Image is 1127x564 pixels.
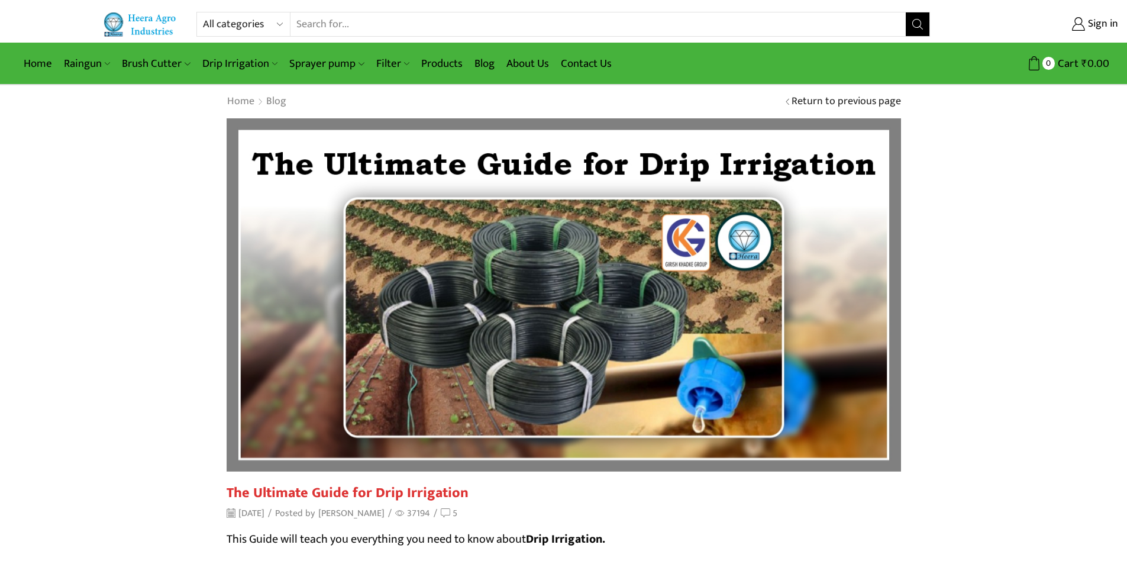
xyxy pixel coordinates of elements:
[227,118,901,472] img: ulimate guide for drip irrigation
[268,507,272,520] span: /
[116,50,196,78] a: Brush Cutter
[415,50,469,78] a: Products
[227,530,901,549] p: This Guide will teach you everything you need to know about
[942,53,1109,75] a: 0 Cart ₹0.00
[227,94,255,109] a: Home
[1081,54,1087,73] span: ₹
[948,14,1118,35] a: Sign in
[58,50,116,78] a: Raingun
[1081,54,1109,73] bdi: 0.00
[266,94,287,109] a: Blog
[469,50,500,78] a: Blog
[434,507,437,520] span: /
[453,505,457,521] span: 5
[227,507,457,520] div: Posted by
[227,485,901,502] h2: The Ultimate Guide for Drip Irrigation
[370,50,415,78] a: Filter
[18,50,58,78] a: Home
[792,94,901,109] a: Return to previous page
[500,50,555,78] a: About Us
[227,507,264,520] time: [DATE]
[196,50,283,78] a: Drip Irrigation
[318,507,385,520] a: [PERSON_NAME]
[1055,56,1078,72] span: Cart
[555,50,618,78] a: Contact Us
[441,507,457,520] a: 5
[283,50,370,78] a: Sprayer pump
[1042,57,1055,69] span: 0
[1085,17,1118,32] span: Sign in
[526,529,605,549] strong: Drip Irrigation.
[290,12,906,36] input: Search for...
[388,507,392,520] span: /
[395,507,430,520] span: 37194
[906,12,929,36] button: Search button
